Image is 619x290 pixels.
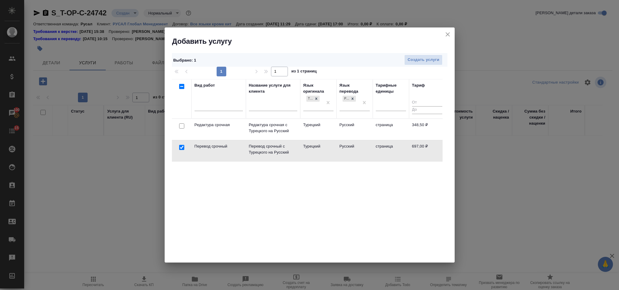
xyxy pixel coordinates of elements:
[249,82,297,94] div: Название услуги для клиента
[306,95,320,103] div: Турецкий
[303,82,334,94] div: Язык оригинала
[292,68,317,76] span: из 1 страниц
[412,99,442,107] input: От
[300,140,337,161] td: Турецкий
[376,82,406,94] div: Тарифные единицы
[412,82,425,88] div: Тариф
[408,56,439,63] span: Создать услуги
[373,140,409,161] td: страница
[306,96,313,102] div: Турецкий
[404,55,443,65] button: Создать услуги
[172,37,455,46] h2: Добавить услугу
[195,122,243,128] p: Редактура срочная
[409,119,445,140] td: 348,50 ₽
[340,82,370,94] div: Язык перевода
[337,140,373,161] td: Русский
[249,143,297,155] p: Перевод срочный с Турецкого на Русский
[300,119,337,140] td: Турецкий
[195,82,215,88] div: Вид работ
[373,119,409,140] td: страница
[173,58,196,62] span: Выбрано : 1
[337,119,373,140] td: Русский
[409,140,445,161] td: 697,00 ₽
[195,143,243,149] p: Перевод срочный
[343,96,349,102] div: Русский
[443,30,452,39] button: close
[249,122,297,134] p: Редактура срочная с Турецкого на Русский
[412,106,442,114] input: До
[342,95,356,103] div: Русский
